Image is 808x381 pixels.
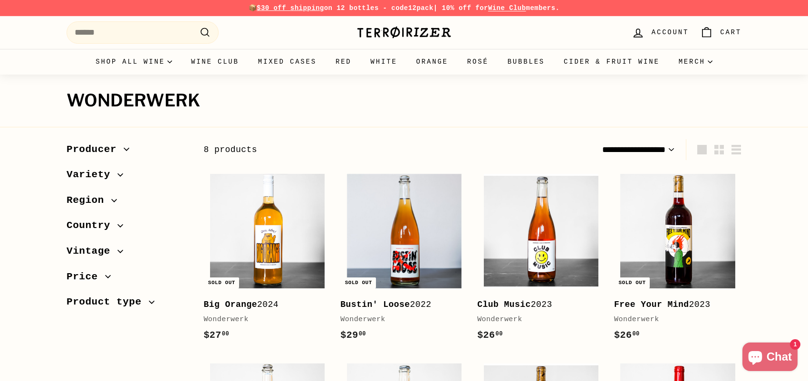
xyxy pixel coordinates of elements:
[477,300,531,309] b: Club Music
[204,277,239,288] div: Sold out
[407,49,458,75] a: Orange
[203,314,321,325] div: Wonderwerk
[359,331,366,337] sup: 00
[340,298,458,312] div: 2022
[669,49,722,75] summary: Merch
[632,331,639,337] sup: 00
[477,314,595,325] div: Wonderwerk
[458,49,498,75] a: Rosé
[614,298,732,312] div: 2023
[496,331,503,337] sup: 00
[203,298,321,312] div: 2024
[477,298,595,312] div: 2023
[67,139,188,165] button: Producer
[67,267,188,292] button: Price
[86,49,182,75] summary: Shop all wine
[326,49,361,75] a: Red
[257,4,324,12] span: $30 off shipping
[614,300,689,309] b: Free Your Mind
[67,218,117,234] span: Country
[477,330,503,341] span: $26
[720,27,741,38] span: Cart
[740,343,800,373] inbox-online-store-chat: Shopify online store chat
[67,91,741,110] h1: Wonderwerk
[67,243,117,259] span: Vintage
[361,49,407,75] a: White
[341,277,376,288] div: Sold out
[67,167,117,183] span: Variety
[652,27,689,38] span: Account
[222,331,229,337] sup: 00
[67,142,124,158] span: Producer
[67,241,188,267] button: Vintage
[340,330,366,341] span: $29
[694,19,747,47] a: Cart
[554,49,669,75] a: Cider & Fruit Wine
[614,314,732,325] div: Wonderwerk
[615,277,649,288] div: Sold out
[498,49,554,75] a: Bubbles
[614,167,741,352] a: Sold out Free Your Mind2023Wonderwerk
[626,19,694,47] a: Account
[67,164,188,190] button: Variety
[408,4,433,12] strong: 12pack
[67,215,188,241] button: Country
[203,330,229,341] span: $27
[249,49,326,75] a: Mixed Cases
[614,330,640,341] span: $26
[488,4,526,12] a: Wine Club
[203,143,472,157] div: 8 products
[67,3,741,13] p: 📦 on 12 bottles - code | 10% off for members.
[340,314,458,325] div: Wonderwerk
[48,49,760,75] div: Primary
[477,167,605,352] a: Club Music2023Wonderwerk
[67,294,149,310] span: Product type
[340,167,468,352] a: Sold out Bustin' Loose2022Wonderwerk
[67,192,111,209] span: Region
[203,300,257,309] b: Big Orange
[182,49,249,75] a: Wine Club
[203,167,331,352] a: Sold out Big Orange2024Wonderwerk
[67,292,188,317] button: Product type
[67,190,188,216] button: Region
[340,300,410,309] b: Bustin' Loose
[67,269,105,285] span: Price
